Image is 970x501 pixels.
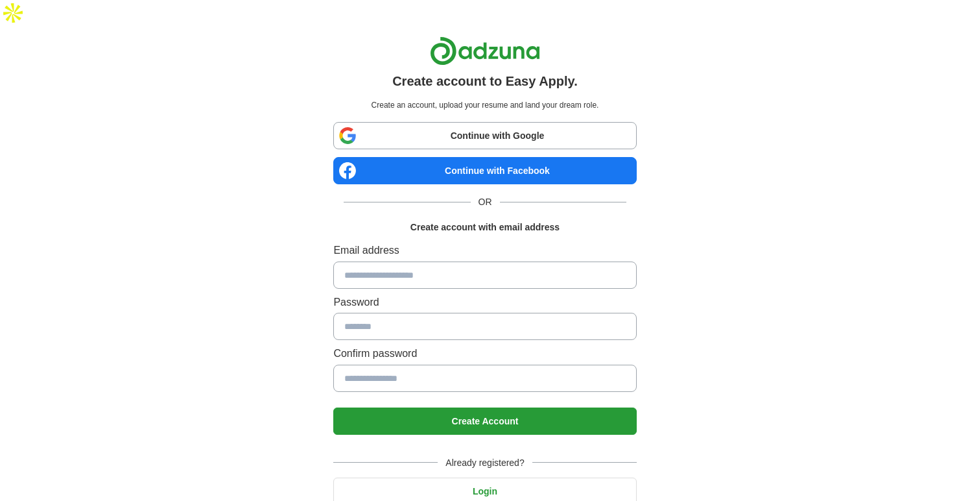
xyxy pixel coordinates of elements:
[410,220,560,234] h1: Create account with email address
[333,122,636,149] a: Continue with Google
[438,456,532,470] span: Already registered?
[333,294,636,311] label: Password
[336,99,633,112] p: Create an account, upload your resume and land your dream role.
[430,36,540,66] img: Adzuna logo
[392,71,578,92] h1: Create account to Easy Apply.
[333,157,636,184] a: Continue with Facebook
[333,486,636,496] a: Login
[333,242,636,259] label: Email address
[471,195,500,209] span: OR
[333,408,636,435] button: Create Account
[333,345,636,362] label: Confirm password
